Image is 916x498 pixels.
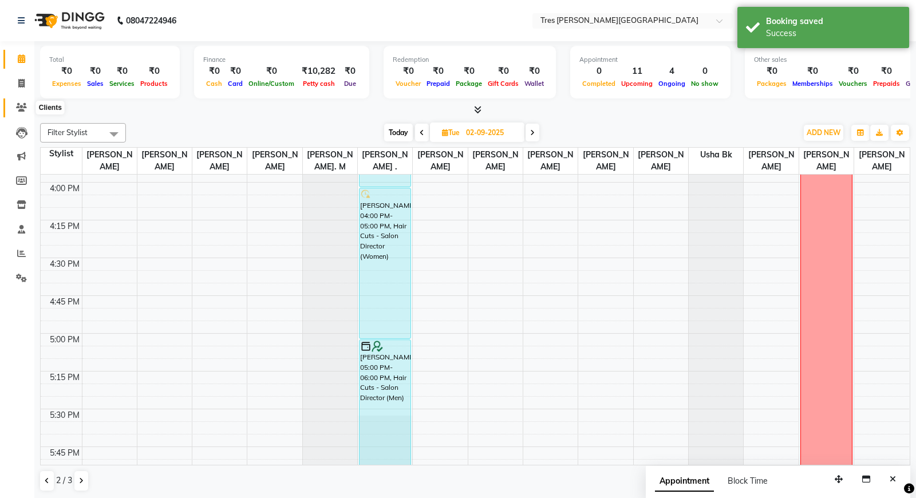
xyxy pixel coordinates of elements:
span: Gift Cards [485,80,522,88]
span: Prepaids [870,80,903,88]
span: [PERSON_NAME] [744,148,798,174]
span: Prepaid [424,80,453,88]
div: ₹0 [393,65,424,78]
button: Close [885,471,901,488]
span: Package [453,80,485,88]
div: 11 [618,65,656,78]
span: ADD NEW [807,128,840,137]
div: ₹0 [225,65,246,78]
span: [PERSON_NAME] [137,148,192,174]
span: Completed [579,80,618,88]
div: ₹0 [203,65,225,78]
span: Sales [84,80,106,88]
div: ₹0 [836,65,870,78]
div: ₹0 [49,65,84,78]
span: [PERSON_NAME] [799,148,854,174]
div: 4:00 PM [48,183,82,195]
div: 0 [688,65,721,78]
div: ₹0 [453,65,485,78]
span: Cash [203,80,225,88]
span: Usha bk [689,148,743,162]
div: ₹0 [870,65,903,78]
div: ₹10,282 [297,65,340,78]
span: 2 / 3 [56,475,72,487]
span: Ongoing [656,80,688,88]
div: 5:30 PM [48,409,82,421]
div: Stylist [41,148,82,160]
span: Block Time [728,476,768,486]
span: Online/Custom [246,80,297,88]
button: ADD NEW [804,125,843,141]
span: Tue [439,128,463,137]
div: ₹0 [84,65,106,78]
div: 4:45 PM [48,296,82,308]
div: ₹0 [340,65,360,78]
span: Expenses [49,80,84,88]
div: 4:15 PM [48,220,82,232]
span: [PERSON_NAME] [468,148,523,174]
div: Clients [36,101,65,115]
div: [PERSON_NAME], 05:00 PM-06:00 PM, Hair Cuts - Salon Director (Men) [360,340,410,491]
div: 5:15 PM [48,371,82,384]
b: 08047224946 [126,5,176,37]
span: No show [688,80,721,88]
div: 4 [656,65,688,78]
div: Appointment [579,55,721,65]
span: Memberships [789,80,836,88]
span: Filter Stylist [48,128,88,137]
span: Due [341,80,359,88]
span: [PERSON_NAME] [82,148,137,174]
div: Success [766,27,901,39]
div: Redemption [393,55,547,65]
span: Packages [754,80,789,88]
span: [PERSON_NAME] . [358,148,412,174]
span: Wallet [522,80,547,88]
span: Voucher [393,80,424,88]
span: Vouchers [836,80,870,88]
span: Products [137,80,171,88]
span: [PERSON_NAME] [523,148,578,174]
div: 0 [579,65,618,78]
div: ₹0 [789,65,836,78]
div: 5:45 PM [48,447,82,459]
span: [PERSON_NAME] [578,148,633,174]
span: Card [225,80,246,88]
span: [PERSON_NAME] [634,148,688,174]
span: [PERSON_NAME] [854,148,909,174]
div: Booking saved [766,15,901,27]
div: ₹0 [754,65,789,78]
img: logo [29,5,108,37]
div: 5:00 PM [48,334,82,346]
span: [PERSON_NAME]. M [303,148,357,174]
div: [PERSON_NAME], 04:00 PM-05:00 PM, Hair Cuts - Salon Director (Women) [360,188,410,338]
div: ₹0 [246,65,297,78]
input: 2025-09-02 [463,124,520,141]
span: [PERSON_NAME] [247,148,302,174]
span: Upcoming [618,80,656,88]
span: Appointment [655,471,714,492]
div: ₹0 [137,65,171,78]
div: 4:30 PM [48,258,82,270]
div: Total [49,55,171,65]
div: Finance [203,55,360,65]
div: ₹0 [522,65,547,78]
span: [PERSON_NAME] [192,148,247,174]
span: Services [106,80,137,88]
div: ₹0 [106,65,137,78]
div: ₹0 [485,65,522,78]
div: ₹0 [424,65,453,78]
span: Today [384,124,413,141]
span: Petty cash [300,80,338,88]
span: [PERSON_NAME] [413,148,467,174]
